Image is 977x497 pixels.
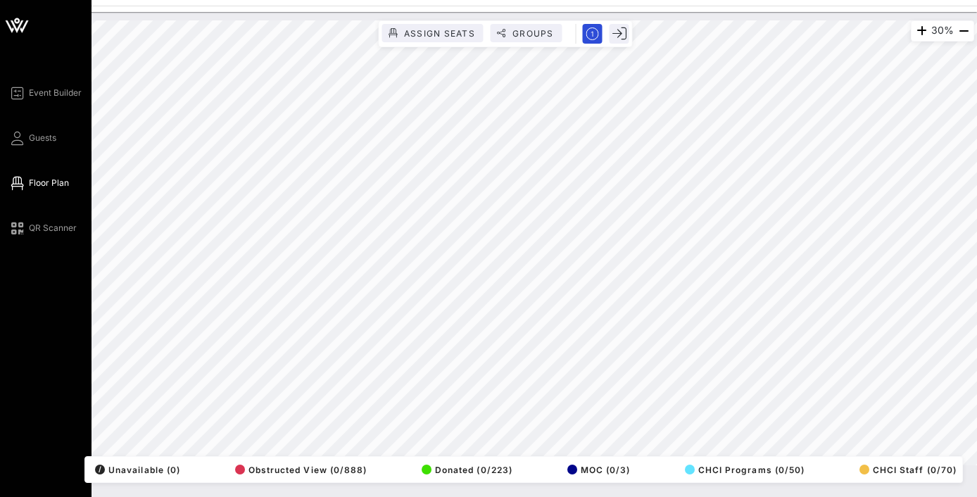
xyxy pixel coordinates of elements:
[8,130,56,146] a: Guests
[567,465,631,475] span: MOC (0/3)
[417,460,512,479] button: Donated (0/223)
[563,460,631,479] button: MOC (0/3)
[685,465,805,475] span: CHCI Programs (0/50)
[491,24,562,42] button: Groups
[512,28,554,39] span: Groups
[911,20,974,42] div: 30%
[231,460,367,479] button: Obstructed View (0/888)
[91,460,180,479] button: /Unavailable (0)
[95,465,180,475] span: Unavailable (0)
[382,24,484,42] button: Assign Seats
[95,465,105,474] div: /
[681,460,805,479] button: CHCI Programs (0/50)
[859,465,957,475] span: CHCI Staff (0/70)
[29,132,56,144] span: Guests
[8,175,69,191] a: Floor Plan
[29,222,77,234] span: QR Scanner
[8,84,82,101] a: Event Builder
[29,87,82,99] span: Event Builder
[8,220,77,237] a: QR Scanner
[235,465,367,475] span: Obstructed View (0/888)
[403,28,475,39] span: Assign Seats
[29,177,69,189] span: Floor Plan
[422,465,512,475] span: Donated (0/223)
[855,460,957,479] button: CHCI Staff (0/70)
